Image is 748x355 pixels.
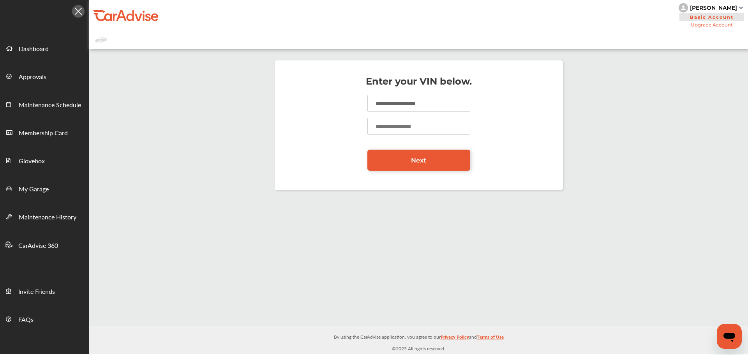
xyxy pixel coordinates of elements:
[739,7,743,9] img: sCxJUJ+qAmfqhQGDUl18vwLg4ZYJ6CxN7XmbOMBAAAAAElFTkSuQmCC
[95,35,107,45] img: placeholder_car.fcab19be.svg
[0,62,89,90] a: Approvals
[0,146,89,174] a: Glovebox
[0,202,89,230] a: Maintenance History
[367,150,470,171] a: Next
[18,315,34,325] span: FAQs
[19,184,49,194] span: My Garage
[679,22,745,28] span: Upgrade Account
[441,332,469,344] a: Privacy Policy
[477,332,504,344] a: Terms of Use
[0,118,89,146] a: Membership Card
[19,72,46,82] span: Approvals
[0,174,89,202] a: My Garage
[679,3,688,12] img: knH8PDtVvWoAbQRylUukY18CTiRevjo20fAtgn5MLBQj4uumYvk2MzTtcAIzfGAtb1XOLVMAvhLuqoNAbL4reqehy0jehNKdM...
[717,324,742,349] iframe: Button to launch messaging window
[18,241,58,251] span: CarAdvise 360
[690,4,737,11] div: [PERSON_NAME]
[411,157,426,164] span: Next
[19,100,81,110] span: Maintenance Schedule
[89,326,748,354] div: © 2025 All rights reserved.
[72,5,85,18] img: Icon.5fd9dcc7.svg
[282,78,555,85] p: Enter your VIN below.
[18,287,55,297] span: Invite Friends
[0,34,89,62] a: Dashboard
[19,128,68,138] span: Membership Card
[19,44,49,54] span: Dashboard
[19,156,45,166] span: Glovebox
[89,332,748,341] p: By using the CarAdvise application, you agree to our and
[679,13,744,21] span: Basic Account
[0,90,89,118] a: Maintenance Schedule
[19,212,76,223] span: Maintenance History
